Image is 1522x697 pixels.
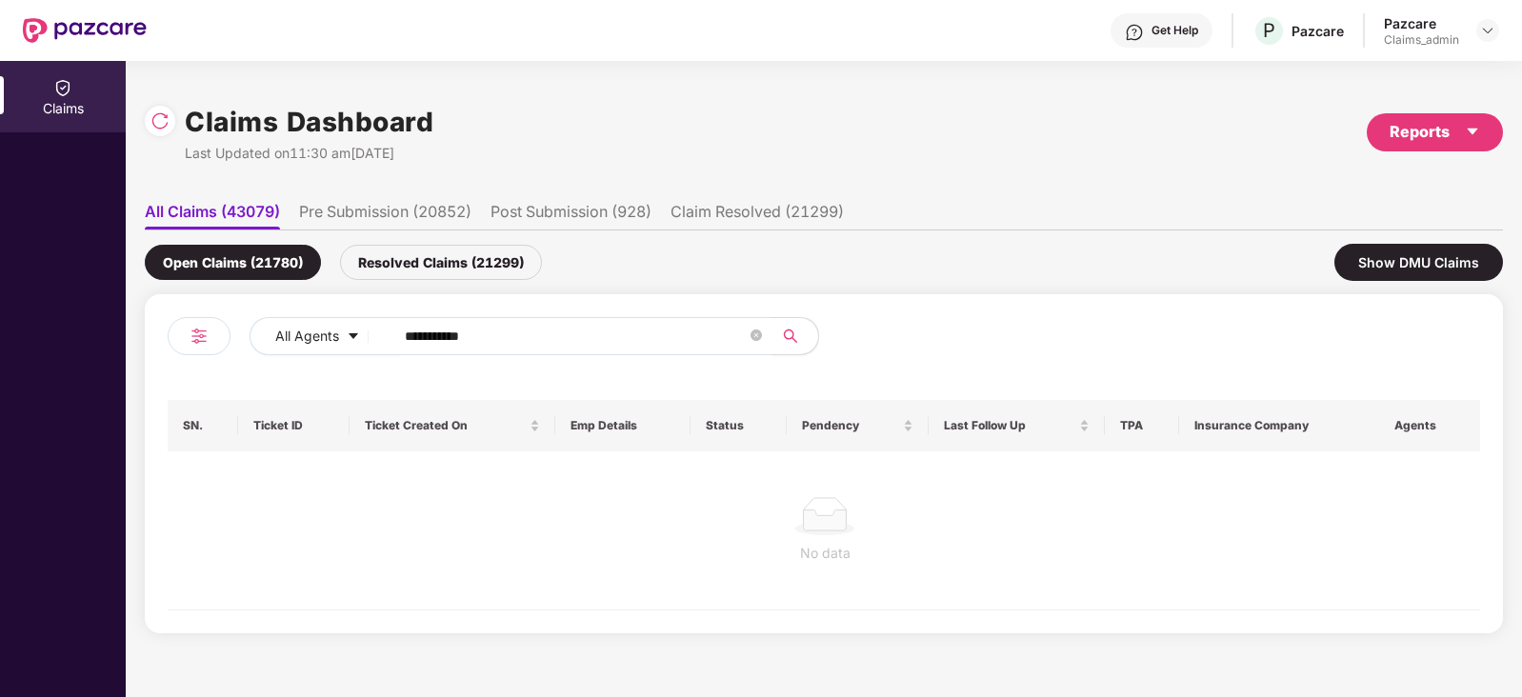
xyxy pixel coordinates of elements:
[1379,400,1480,451] th: Agents
[53,78,72,97] img: svg+xml;base64,PHN2ZyBpZD0iQ2xhaW0iIHhtbG5zPSJodHRwOi8vd3d3LnczLm9yZy8yMDAwL3N2ZyIgd2lkdGg9IjIwIi...
[555,400,691,451] th: Emp Details
[787,400,929,451] th: Pendency
[929,400,1105,451] th: Last Follow Up
[365,418,526,433] span: Ticket Created On
[771,329,809,344] span: search
[1384,14,1459,32] div: Pazcare
[1292,22,1344,40] div: Pazcare
[183,543,1467,564] div: No data
[1179,400,1381,451] th: Insurance Company
[1465,124,1480,139] span: caret-down
[185,143,433,164] div: Last Updated on 11:30 am[DATE]
[491,202,651,229] li: Post Submission (928)
[275,326,339,347] span: All Agents
[238,400,350,451] th: Ticket ID
[1263,19,1275,42] span: P
[1152,23,1198,38] div: Get Help
[299,202,471,229] li: Pre Submission (20852)
[150,111,170,130] img: svg+xml;base64,PHN2ZyBpZD0iUmVsb2FkLTMyeDMyIiB4bWxucz0iaHR0cDovL3d3dy53My5vcmcvMjAwMC9zdmciIHdpZH...
[188,325,210,348] img: svg+xml;base64,PHN2ZyB4bWxucz0iaHR0cDovL3d3dy53My5vcmcvMjAwMC9zdmciIHdpZHRoPSIyNCIgaGVpZ2h0PSIyNC...
[145,202,280,229] li: All Claims (43079)
[350,400,555,451] th: Ticket Created On
[1334,244,1503,281] div: Show DMU Claims
[944,418,1075,433] span: Last Follow Up
[250,317,401,355] button: All Agentscaret-down
[751,329,762,341] span: close-circle
[691,400,786,451] th: Status
[347,329,360,345] span: caret-down
[1105,400,1179,451] th: TPA
[168,400,238,451] th: SN.
[671,202,844,229] li: Claim Resolved (21299)
[340,245,542,280] div: Resolved Claims (21299)
[23,18,147,43] img: New Pazcare Logo
[1390,120,1480,144] div: Reports
[1125,23,1144,42] img: svg+xml;base64,PHN2ZyBpZD0iSGVscC0zMngzMiIgeG1sbnM9Imh0dHA6Ly93d3cudzMub3JnLzIwMDAvc3ZnIiB3aWR0aD...
[145,245,321,280] div: Open Claims (21780)
[1384,32,1459,48] div: Claims_admin
[802,418,899,433] span: Pendency
[1480,23,1495,38] img: svg+xml;base64,PHN2ZyBpZD0iRHJvcGRvd24tMzJ4MzIiIHhtbG5zPSJodHRwOi8vd3d3LnczLm9yZy8yMDAwL3N2ZyIgd2...
[771,317,819,355] button: search
[751,328,762,346] span: close-circle
[185,101,433,143] h1: Claims Dashboard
